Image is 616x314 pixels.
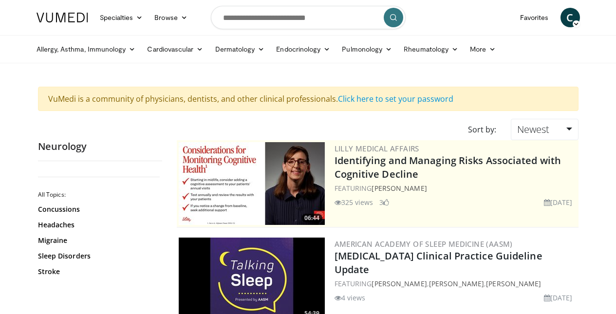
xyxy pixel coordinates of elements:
div: FEATURING , , [335,278,577,289]
a: Rheumatology [398,39,464,59]
li: [DATE] [544,293,573,303]
a: Favorites [514,8,555,27]
a: C [560,8,580,27]
a: Endocrinology [270,39,336,59]
li: 325 views [335,197,373,207]
div: FEATURING [335,183,577,193]
a: Stroke [38,267,157,277]
a: [PERSON_NAME] [372,279,427,288]
a: Click here to set your password [338,93,453,104]
a: [PERSON_NAME] [372,184,427,193]
a: Migraine [38,236,157,245]
a: Browse [149,8,193,27]
div: VuMedi is a community of physicians, dentists, and other clinical professionals. [38,87,579,111]
div: Sort by: [461,119,504,140]
a: Identifying and Managing Risks Associated with Cognitive Decline [335,154,561,181]
a: Pulmonology [336,39,398,59]
a: More [464,39,502,59]
a: Headaches [38,220,157,230]
a: Newest [511,119,578,140]
a: 06:44 [179,142,325,225]
a: [MEDICAL_DATA] Clinical Practice Guideline Update [335,249,542,276]
li: 4 views [335,293,366,303]
img: fc5f84e2-5eb7-4c65-9fa9-08971b8c96b8.jpg.300x170_q85_crop-smart_upscale.jpg [179,142,325,225]
h2: Neurology [38,140,162,153]
span: 06:44 [301,214,322,222]
a: American Academy of Sleep Medicine (AASM) [335,239,513,249]
a: [PERSON_NAME] [429,279,484,288]
a: Specialties [94,8,149,27]
a: Concussions [38,204,157,214]
span: Newest [517,123,549,136]
a: Cardiovascular [141,39,209,59]
h2: All Topics: [38,191,160,199]
a: [PERSON_NAME] [486,279,541,288]
img: VuMedi Logo [37,13,88,22]
a: Lilly Medical Affairs [335,144,419,153]
li: 3 [379,197,389,207]
input: Search topics, interventions [211,6,406,29]
a: Dermatology [209,39,271,59]
a: Allergy, Asthma, Immunology [31,39,142,59]
a: Sleep Disorders [38,251,157,261]
li: [DATE] [544,197,573,207]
